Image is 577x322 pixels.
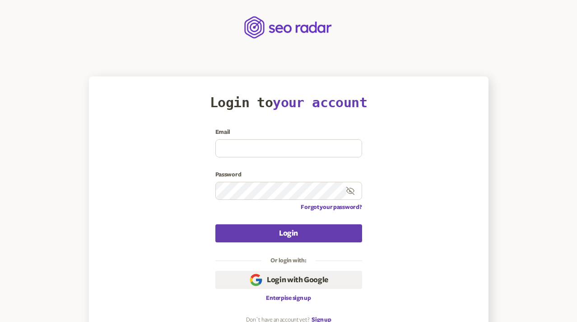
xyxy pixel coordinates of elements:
h1: Login to [210,95,367,110]
label: Password [215,171,362,178]
label: Email [215,128,362,136]
button: Login with Google [215,271,362,289]
button: Login [215,224,362,242]
a: Forgot your password? [301,204,362,211]
span: your account [273,95,367,110]
span: Login with Google [267,275,328,285]
a: Enterpise sign up [266,294,311,302]
legend: Or login with: [261,257,315,264]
